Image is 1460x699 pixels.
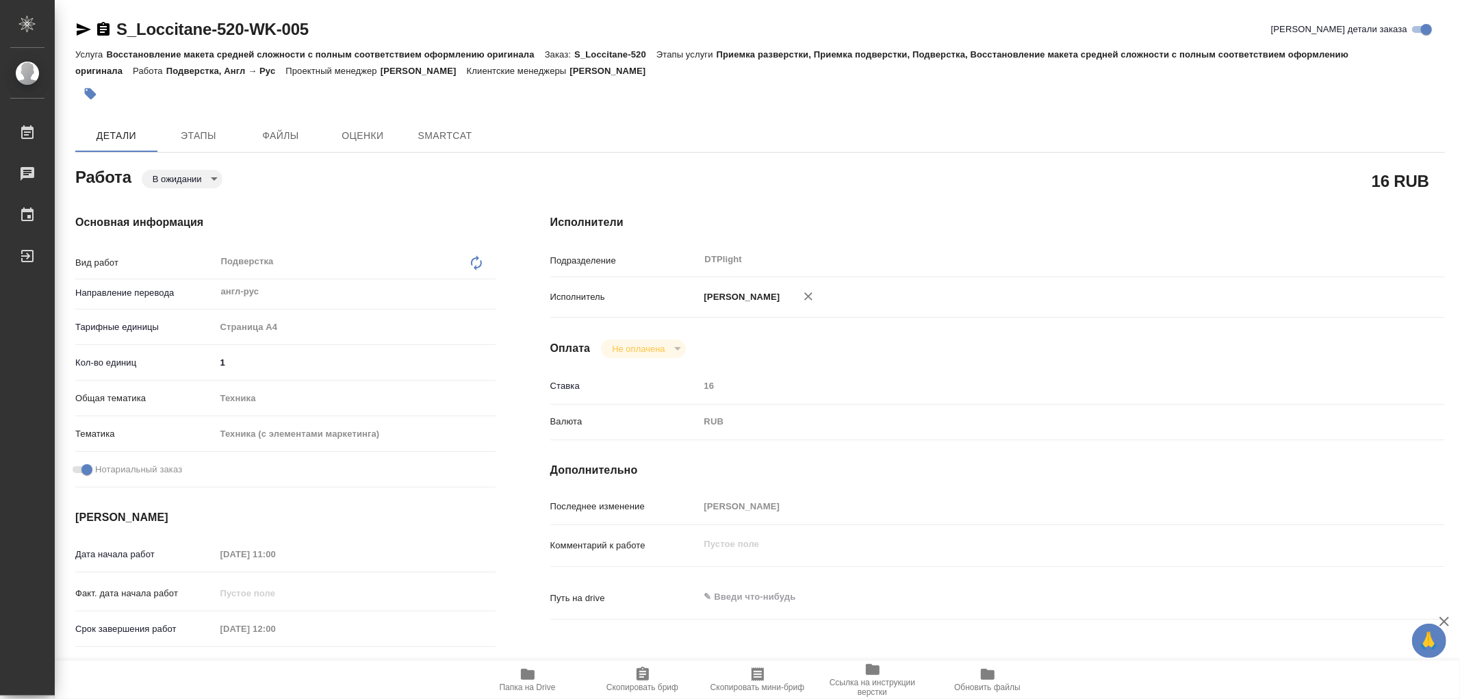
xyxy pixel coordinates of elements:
[75,21,92,38] button: Скопировать ссылку для ЯМессенджера
[1271,23,1407,36] span: [PERSON_NAME] детали заказа
[84,127,149,144] span: Детали
[75,427,216,441] p: Тематика
[930,661,1045,699] button: Обновить файлы
[75,548,216,561] p: Дата начала работ
[550,254,700,268] p: Подразделение
[216,544,335,564] input: Пустое поле
[550,592,700,605] p: Путь на drive
[606,683,678,692] span: Скопировать бриф
[823,678,922,697] span: Ссылка на инструкции верстки
[550,290,700,304] p: Исполнитель
[656,49,717,60] p: Этапы услуги
[470,661,585,699] button: Папка на Drive
[95,21,112,38] button: Скопировать ссылку
[285,66,380,76] p: Проектный менеджер
[95,463,182,476] span: Нотариальный заказ
[550,500,700,513] p: Последнее изменение
[75,214,496,231] h4: Основная информация
[700,661,815,699] button: Скопировать мини-бриф
[216,353,496,372] input: ✎ Введи что-нибудь
[216,316,496,339] div: Страница А4
[574,49,656,60] p: S_Loccitane-520
[700,410,1370,433] div: RUB
[700,376,1370,396] input: Пустое поле
[569,66,656,76] p: [PERSON_NAME]
[330,127,396,144] span: Оценки
[550,539,700,552] p: Комментарий к работе
[381,66,467,76] p: [PERSON_NAME]
[710,683,804,692] span: Скопировать мини-бриф
[75,164,131,188] h2: Работа
[700,290,780,304] p: [PERSON_NAME]
[166,127,231,144] span: Этапы
[216,583,335,603] input: Пустое поле
[1412,624,1446,658] button: 🙏
[75,392,216,405] p: Общая тематика
[793,281,823,312] button: Удалить исполнителя
[550,415,700,429] p: Валюта
[585,661,700,699] button: Скопировать бриф
[75,286,216,300] p: Направление перевода
[954,683,1021,692] span: Обновить файлы
[467,66,570,76] p: Клиентские менеджеры
[75,356,216,370] p: Кол-во единиц
[248,127,313,144] span: Файлы
[75,622,216,636] p: Срок завершения работ
[75,256,216,270] p: Вид работ
[75,49,106,60] p: Услуга
[1372,169,1429,192] h2: 16 RUB
[166,66,286,76] p: Подверстка, Англ → Рус
[412,127,478,144] span: SmartCat
[608,343,669,355] button: Не оплачена
[75,509,496,526] h4: [PERSON_NAME]
[550,462,1445,479] h4: Дополнительно
[550,340,591,357] h4: Оплата
[149,173,206,185] button: В ожидании
[75,587,216,600] p: Факт. дата начала работ
[75,79,105,109] button: Добавить тэг
[75,320,216,334] p: Тарифные единицы
[216,387,496,410] div: Техника
[1418,626,1441,655] span: 🙏
[216,619,335,639] input: Пустое поле
[116,20,309,38] a: S_Loccitane-520-WK-005
[133,66,166,76] p: Работа
[545,49,574,60] p: Заказ:
[815,661,930,699] button: Ссылка на инструкции верстки
[550,379,700,393] p: Ставка
[700,496,1370,516] input: Пустое поле
[601,340,685,358] div: В ожидании
[500,683,556,692] span: Папка на Drive
[142,170,222,188] div: В ожидании
[216,422,496,446] div: Техника (с элементами маркетинга)
[106,49,544,60] p: Восстановление макета средней сложности с полным соответствием оформлению оригинала
[550,214,1445,231] h4: Исполнители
